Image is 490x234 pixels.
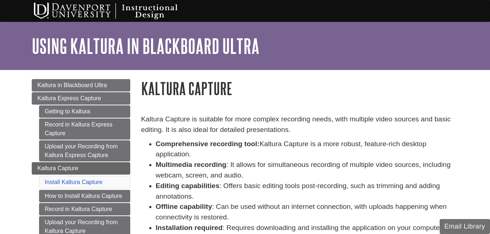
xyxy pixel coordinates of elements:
[32,35,259,57] a: Using Kaltura in Blackboard Ultra
[141,114,459,135] p: Kaltura Capture is suitable for more complex recording needs, with multiple video sources and bas...
[156,139,459,160] li: Kaltura Capture is a more robust, feature-rich desktop application.
[38,82,107,88] span: Kaltura in Blackboard Ultra
[39,203,130,215] a: Record in Kaltura Capture
[32,79,130,91] a: Kaltura in Blackboard Ultra
[156,140,260,148] strong: Comprehensive recording tool:
[39,140,130,161] a: Upload your Recording from Kaltura Express Capture
[156,182,220,190] strong: Editing capabilities
[440,219,490,234] button: Email Library
[156,160,459,181] li: : It allows for simultaneous recording of multiple video sources, including webcam, screen, and a...
[156,223,459,233] li: : Requires downloading and installing the application on your computer.
[141,79,459,98] h1: Kaltura Capture
[39,105,130,118] a: Getting to Kaltura
[156,161,227,168] strong: Multimedia recording
[156,202,459,223] li: : Can be used without an internet connection, with uploads happening when connectivity is restored.
[156,224,223,231] strong: Installation required
[32,92,130,105] a: Kaltura Express Capture
[39,190,130,202] a: How to Install Kaltura Capture
[38,95,101,101] span: Kaltura Express Capture
[28,2,203,20] img: Davenport University Instructional Design
[39,118,130,140] a: Record in Kaltura Express Capture
[38,165,78,171] span: Kaltura Capture
[156,181,459,202] li: : Offers basic editing tools post-recording, such as trimming and adding annotations.
[156,203,212,210] strong: Offline capability
[32,162,130,175] a: Kaltura Capture
[45,179,103,185] a: Install Kaltura Capture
